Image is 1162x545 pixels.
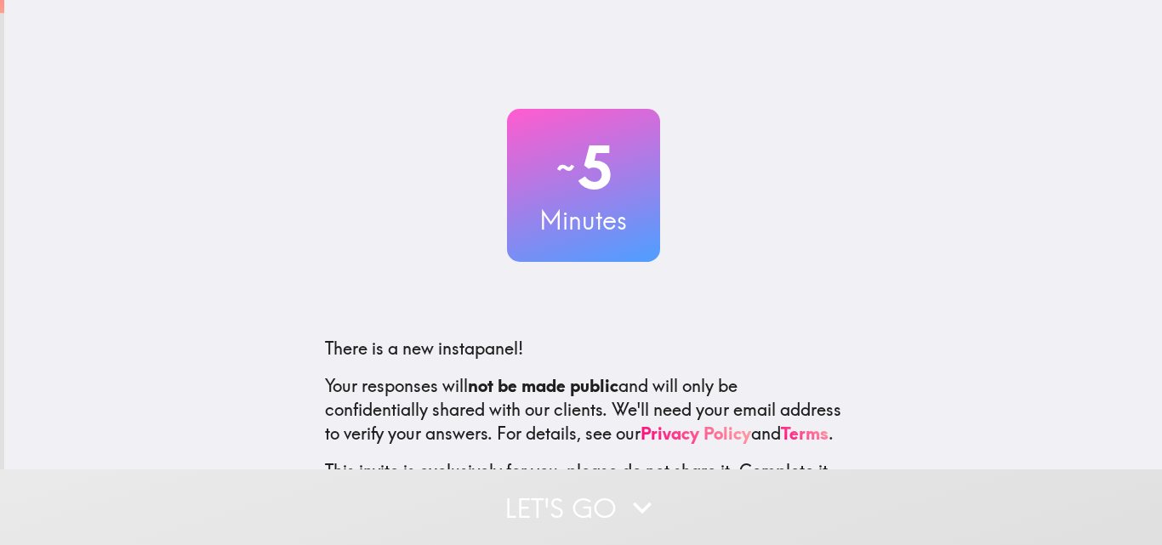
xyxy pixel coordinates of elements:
[325,374,842,446] p: Your responses will and will only be confidentially shared with our clients. We'll need your emai...
[507,133,660,202] h2: 5
[781,423,829,444] a: Terms
[554,142,578,193] span: ~
[507,202,660,238] h3: Minutes
[641,423,751,444] a: Privacy Policy
[468,375,618,396] b: not be made public
[325,459,842,507] p: This invite is exclusively for you, please do not share it. Complete it soon because spots are li...
[325,338,523,359] span: There is a new instapanel!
